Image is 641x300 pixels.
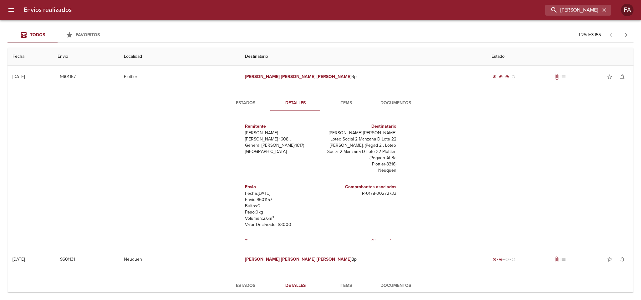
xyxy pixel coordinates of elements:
td: Plottier [119,66,240,88]
h6: Envio [245,184,318,190]
p: Envío: 9601157 [245,197,318,203]
span: radio_button_checked [493,258,496,261]
th: Localidad [119,48,240,66]
th: Envio [53,48,119,66]
div: [DATE] [13,74,25,79]
span: 9601131 [60,256,75,263]
div: Tabs detalle de guia [221,278,421,293]
em: [PERSON_NAME] [245,257,280,262]
em: [PERSON_NAME] [245,74,280,79]
p: 1 - 25 de 3.155 [578,32,601,38]
h6: Remitente [245,123,318,130]
span: Tiene documentos adjuntos [554,256,560,263]
button: 9601131 [58,254,78,265]
div: Tabs Envios [8,27,108,42]
button: Activar notificaciones [616,71,628,83]
p: Peso: 0 kg [245,209,318,215]
h6: Comprobantes asociados [323,184,396,190]
button: Agregar a favoritos [603,71,616,83]
p: Bultos: 2 [245,203,318,209]
button: Activar notificaciones [616,253,628,266]
p: R - 0178 - 00272733 [323,190,396,197]
input: buscar [545,5,600,16]
th: Destinatario [240,48,486,66]
em: [PERSON_NAME] [317,257,351,262]
span: radio_button_unchecked [511,75,515,79]
em: [PERSON_NAME] [281,74,316,79]
span: Detalles [274,99,317,107]
em: [PERSON_NAME] [281,257,316,262]
p: [GEOGRAPHIC_DATA] [245,149,318,155]
span: Detalles [274,282,317,290]
span: radio_button_checked [499,75,503,79]
span: radio_button_checked [499,258,503,261]
span: radio_button_checked [493,75,496,79]
div: [DATE] [13,257,25,262]
span: notifications_none [619,256,625,263]
h6: Envios realizados [24,5,72,15]
span: star_border [607,256,613,263]
span: radio_button_unchecked [511,258,515,261]
span: No tiene pedido asociado [560,256,566,263]
p: Neuquen [323,167,396,174]
button: menu [4,2,19,17]
sup: 3 [272,215,274,219]
span: No tiene pedido asociado [560,74,566,80]
span: radio_button_checked [505,75,509,79]
th: Fecha [8,48,53,66]
span: radio_button_unchecked [505,258,509,261]
p: [PERSON_NAME] 1608 , [245,136,318,142]
div: Despachado [491,256,516,263]
p: Valor Declarado: $ 3000 [245,222,318,228]
p: Fecha: [DATE] [245,190,318,197]
button: 9601157 [58,71,78,83]
span: Items [324,99,367,107]
div: Abrir información de usuario [621,4,633,16]
p: Plottier ( 8316 ) [323,161,396,167]
td: Bp [240,66,486,88]
p: [PERSON_NAME] [PERSON_NAME] [323,130,396,136]
p: General [PERSON_NAME] ( 1617 ) [245,142,318,149]
button: Agregar a favoritos [603,253,616,266]
span: Documentos [374,282,417,290]
span: Pagina siguiente [618,27,633,42]
td: Bp [240,248,486,271]
p: Volumen: 2.6 m [245,215,318,222]
span: Favoritos [76,32,100,37]
span: Pagina anterior [603,32,618,38]
span: Documentos [374,99,417,107]
span: Estados [224,282,267,290]
p: Loteo Social 2 Manzana D Lote 22 [PERSON_NAME], (Pegad 2 , Loteo Social 2 Manzana D Lote 22 Plott... [323,136,396,161]
div: FA [621,4,633,16]
div: Tabs detalle de guia [221,96,421,111]
span: Estados [224,99,267,107]
h6: Destinatario [323,123,396,130]
span: 9601157 [60,73,76,81]
th: Estado [486,48,633,66]
h6: Transporte [245,238,318,245]
span: Todos [30,32,45,37]
span: star_border [607,74,613,80]
em: [PERSON_NAME] [317,74,351,79]
p: [PERSON_NAME] [245,130,318,136]
span: Items [324,282,367,290]
span: Tiene documentos adjuntos [554,74,560,80]
td: Neuquen [119,248,240,271]
span: notifications_none [619,74,625,80]
h6: Observacion [323,238,396,245]
div: En viaje [491,74,516,80]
